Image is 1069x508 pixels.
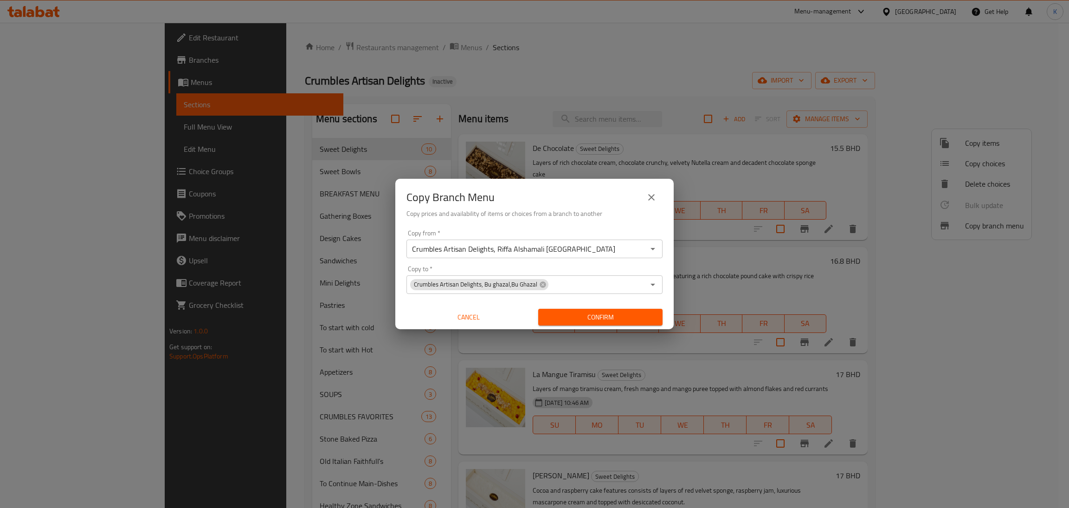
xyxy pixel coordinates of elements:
button: Open [646,242,659,255]
span: Confirm [546,312,655,323]
button: Open [646,278,659,291]
div: Crumbles Artisan Delights, Bu ghazal,Bu Ghazal [410,279,548,290]
button: Cancel [406,309,531,326]
h6: Copy prices and availability of items or choices from a branch to another [406,208,663,219]
button: close [640,186,663,208]
h2: Copy Branch Menu [406,190,495,205]
button: Confirm [538,309,663,326]
span: Crumbles Artisan Delights, Bu ghazal,Bu Ghazal [410,280,541,289]
span: Cancel [410,312,527,323]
